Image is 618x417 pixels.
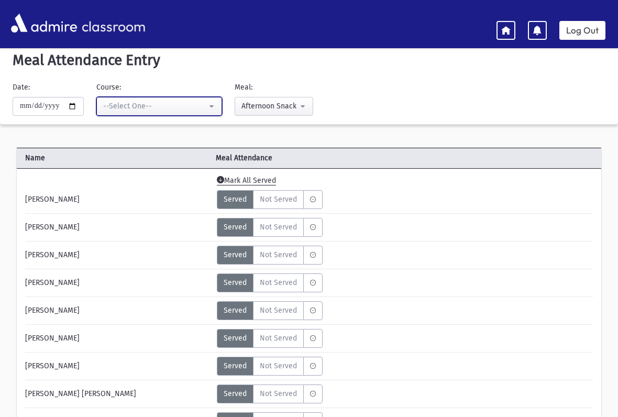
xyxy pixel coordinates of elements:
[224,305,247,316] span: Served
[217,190,323,209] div: MeaStatus
[217,246,323,265] div: MeaStatus
[217,357,323,376] div: MeaStatus
[260,333,297,344] span: Not Served
[13,82,30,93] label: Date:
[224,388,247,399] span: Served
[217,218,323,237] div: MeaStatus
[224,360,247,371] span: Served
[260,249,297,260] span: Not Served
[25,360,80,371] span: [PERSON_NAME]
[25,388,136,399] span: [PERSON_NAME] [PERSON_NAME]
[559,21,605,40] a: Log Out
[224,333,247,344] span: Served
[80,9,146,37] span: classroom
[241,101,298,112] div: Afternoon Snack
[260,222,297,233] span: Not Served
[25,333,80,344] span: [PERSON_NAME]
[224,249,247,260] span: Served
[25,249,80,260] span: [PERSON_NAME]
[260,305,297,316] span: Not Served
[8,51,610,69] h5: Meal Attendance Entry
[96,97,222,116] button: --Select One--
[25,194,80,205] span: [PERSON_NAME]
[224,194,247,205] span: Served
[17,152,212,163] span: Name
[8,11,80,35] img: AdmirePro
[96,82,121,93] label: Course:
[260,277,297,288] span: Not Served
[25,222,80,233] span: [PERSON_NAME]
[224,222,247,233] span: Served
[25,305,80,316] span: [PERSON_NAME]
[217,385,323,403] div: MeaStatus
[217,301,323,320] div: MeaStatus
[217,176,276,185] span: Mark All Served
[260,360,297,371] span: Not Served
[212,152,553,163] span: Meal Attendance
[103,101,207,112] div: --Select One--
[217,273,323,292] div: MeaStatus
[235,97,313,116] button: Afternoon Snack
[217,329,323,348] div: MeaStatus
[224,277,247,288] span: Served
[260,194,297,205] span: Not Served
[235,82,252,93] label: Meal:
[25,277,80,288] span: [PERSON_NAME]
